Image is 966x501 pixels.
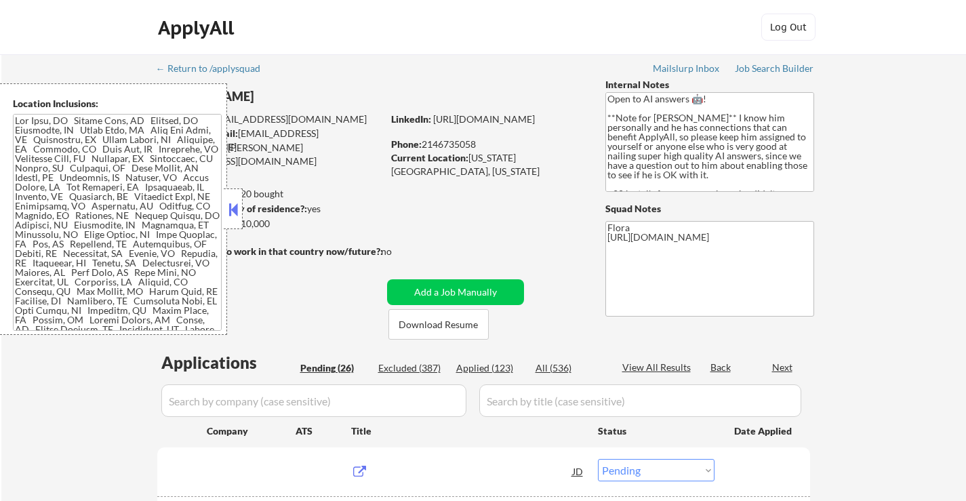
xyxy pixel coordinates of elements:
div: Company [207,424,296,438]
div: Job Search Builder [735,64,814,73]
button: Download Resume [388,309,489,340]
div: yes [157,202,378,216]
div: $210,000 [157,217,382,231]
div: JD [571,459,585,483]
strong: LinkedIn: [391,113,431,125]
strong: Current Location: [391,152,468,163]
div: [PERSON_NAME][EMAIL_ADDRESS][DOMAIN_NAME] [157,141,382,167]
div: All (536) [536,361,603,375]
div: Back [710,361,732,374]
a: ← Return to /applysquad [156,63,273,77]
strong: Phone: [391,138,422,150]
a: Job Search Builder [735,63,814,77]
div: Squad Notes [605,202,814,216]
div: Pending (26) [300,361,368,375]
div: Applied (123) [456,361,524,375]
div: Date Applied [734,424,794,438]
div: ← Return to /applysquad [156,64,273,73]
div: [PERSON_NAME] [157,88,436,105]
div: Status [598,418,715,443]
div: Location Inclusions: [13,97,222,111]
button: Log Out [761,14,816,41]
div: Internal Notes [605,78,814,92]
strong: Will need Visa to work in that country now/future?: [157,245,383,257]
div: 118 sent / 220 bought [157,187,382,201]
div: ATS [296,424,351,438]
input: Search by title (case sensitive) [479,384,801,417]
div: [EMAIL_ADDRESS][DOMAIN_NAME] [158,127,382,153]
div: 2146735058 [391,138,583,151]
input: Search by company (case sensitive) [161,384,466,417]
div: Next [772,361,794,374]
div: ApplyAll [158,16,238,39]
div: [EMAIL_ADDRESS][DOMAIN_NAME] [158,113,382,126]
div: Excluded (387) [378,361,446,375]
button: Add a Job Manually [387,279,524,305]
a: [URL][DOMAIN_NAME] [433,113,535,125]
div: View All Results [622,361,695,374]
div: [US_STATE][GEOGRAPHIC_DATA], [US_STATE] [391,151,583,178]
div: Applications [161,355,296,371]
div: no [381,245,420,258]
div: Mailslurp Inbox [653,64,721,73]
div: Title [351,424,585,438]
a: Mailslurp Inbox [653,63,721,77]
